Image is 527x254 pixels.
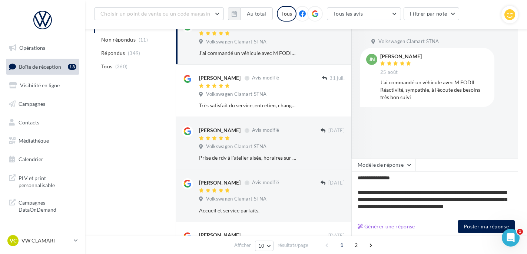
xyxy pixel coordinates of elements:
span: 1 [336,239,348,251]
span: résultats/page [278,242,308,249]
div: [PERSON_NAME] [199,74,241,82]
span: 25 août [380,69,398,76]
span: jN [369,56,375,63]
div: 13 [68,64,76,70]
button: Tous les avis [327,7,401,20]
div: J'ai commandé un véhicule avec M FODIL Réactivité, sympathie, à l'écoute des besoins très bon suivi [199,49,296,57]
span: (349) [128,50,140,56]
button: Au total [241,7,273,20]
span: Calendrier [19,156,43,162]
div: [PERSON_NAME] [199,231,241,239]
span: [DATE] [328,127,345,134]
span: Médiathèque [19,137,49,144]
span: 10 [258,243,265,249]
span: Volkswagen Clamart STNA [206,91,266,98]
span: Opérations [19,45,45,51]
span: Avis modifié [252,180,279,186]
span: PLV et print personnalisable [19,173,76,189]
span: Volkswagen Clamart STNA [206,196,266,202]
span: Boîte de réception [19,63,61,69]
button: Au total [228,7,273,20]
a: Campagnes [4,96,81,112]
div: Tous [277,6,296,22]
span: 31 juil. [329,75,345,82]
div: [PERSON_NAME] [380,54,422,59]
span: Avis modifié [252,127,279,133]
a: Calendrier [4,152,81,167]
a: VC VW CLAMART [6,234,79,248]
span: Campagnes [19,101,45,107]
a: PLV et print personnalisable [4,170,81,192]
span: Volkswagen Clamart STNA [378,38,439,45]
iframe: Intercom live chat [502,229,520,247]
span: 1 [517,229,523,235]
span: Volkswagen Clamart STNA [206,143,266,150]
button: 10 [255,241,274,251]
span: [DATE] [328,232,345,239]
span: Campagnes DataOnDemand [19,198,76,214]
span: Visibilité en ligne [20,82,60,88]
div: [PERSON_NAME] [199,179,241,186]
span: 2 [350,239,362,251]
a: Contacts [4,115,81,130]
span: Contacts [19,119,39,125]
span: VC [10,237,17,244]
span: [DATE] [328,180,345,186]
a: Opérations [4,40,81,56]
button: Filtrer par note [404,7,460,20]
span: Non répondus [101,36,136,43]
a: Campagnes DataOnDemand [4,195,81,216]
div: [PERSON_NAME] [199,127,241,134]
a: Visibilité en ligne [4,78,81,93]
a: Médiathèque [4,133,81,149]
span: Afficher [234,242,251,249]
button: Générer une réponse [355,222,418,231]
div: Accueil et service parfaits. [199,207,296,214]
button: Poster ma réponse [458,220,515,233]
div: Très satisfait du service, entretien, changement de Pièce consommable, Le prix reste très très élevé [199,102,296,109]
button: Choisir un point de vente ou un code magasin [94,7,224,20]
button: Modèle de réponse [351,159,416,171]
span: (360) [115,63,128,69]
span: Avis modifié [252,75,279,81]
span: Tous [101,63,112,70]
a: Boîte de réception13 [4,59,81,75]
div: Prise de rdv à l'atelier aisée, horaires sur place respectés, compétence et amabilité, tout en ét... [199,154,296,162]
span: Choisir un point de vente ou un code magasin [100,10,210,17]
span: Volkswagen Clamart STNA [206,39,266,45]
span: Tous les avis [333,10,363,17]
div: J'ai commandé un véhicule avec M FODIL Réactivité, sympathie, à l'écoute des besoins très bon suivi [380,79,488,101]
p: VW CLAMART [21,237,71,244]
span: Répondus [101,49,125,57]
span: (11) [139,37,148,43]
